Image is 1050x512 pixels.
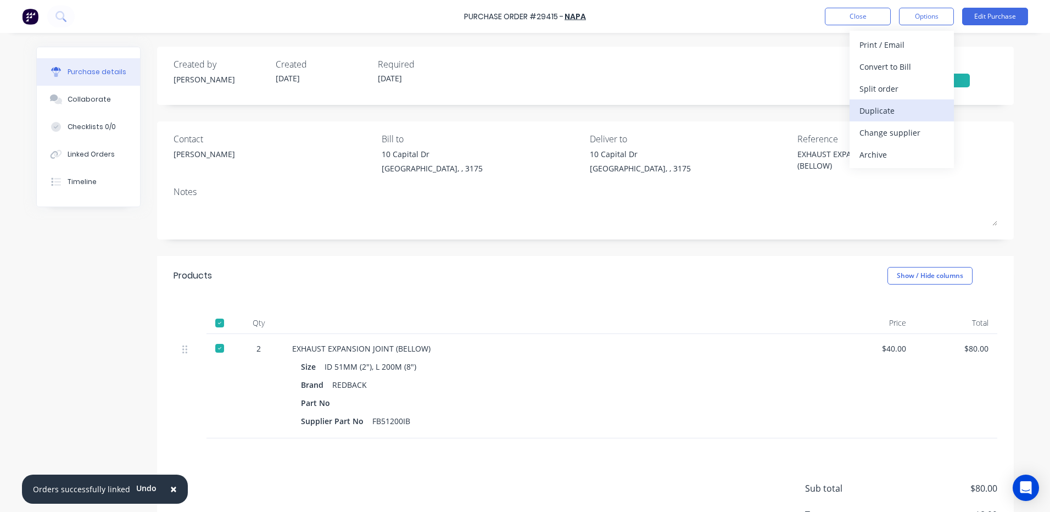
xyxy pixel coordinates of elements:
div: Bill to [382,132,582,146]
div: Linked Orders [68,149,115,159]
div: Price [833,312,915,334]
div: [PERSON_NAME] [174,148,235,160]
button: Collaborate [37,86,140,113]
button: Timeline [37,168,140,196]
div: ID 51MM (2"), L 200M (8") [325,359,416,375]
div: EXHAUST EXPANSION JOINT (BELLOW) [292,343,824,354]
div: Contact [174,132,373,146]
div: Split order [859,81,944,97]
div: Convert to Bill [859,59,944,75]
div: Change supplier [859,125,944,141]
div: $80.00 [924,343,988,354]
button: Linked Orders [37,141,140,168]
div: Deliver to [590,132,790,146]
div: Purchase details [68,67,126,77]
div: Required [378,58,471,71]
div: FB51200IB [372,413,410,429]
div: Brand [301,377,332,393]
div: 2 [243,343,275,354]
div: Open Intercom Messenger [1013,475,1039,501]
textarea: EXHAUST EXPANSION JOINTS (BELLOW) [797,148,935,173]
div: Notes [174,185,997,198]
div: [GEOGRAPHIC_DATA], , 3175 [590,163,691,174]
div: Collaborate [68,94,111,104]
div: Products [174,269,212,282]
div: Created by [174,58,267,71]
button: Edit Purchase [962,8,1028,25]
div: Checklists 0/0 [68,122,116,132]
div: [GEOGRAPHIC_DATA], , 3175 [382,163,483,174]
div: Supplier Part No [301,413,372,429]
div: Archive [859,147,944,163]
span: Sub total [805,482,887,495]
span: $80.00 [887,482,997,495]
div: 10 Capital Dr [590,148,691,160]
div: 10 Capital Dr [382,148,483,160]
button: Undo [130,480,163,497]
div: [PERSON_NAME] [174,74,267,85]
div: REDBACK [332,377,367,393]
button: Purchase details [37,58,140,86]
div: Part No [301,395,339,411]
div: Purchase Order #29415 - [464,11,563,23]
div: $40.00 [841,343,906,354]
div: Reference [797,132,997,146]
div: Print / Email [859,37,944,53]
div: Qty [234,312,283,334]
button: Close [825,8,891,25]
button: Checklists 0/0 [37,113,140,141]
div: Orders successfully linked [33,483,130,495]
div: Timeline [68,177,97,187]
button: Show / Hide columns [887,267,973,285]
div: Duplicate [859,103,944,119]
div: Created [276,58,369,71]
button: Options [899,8,954,25]
div: Size [301,359,325,375]
img: Factory [22,8,38,25]
div: Total [915,312,997,334]
a: NAPA [565,11,586,22]
button: Close [159,476,188,503]
span: × [170,481,177,497]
